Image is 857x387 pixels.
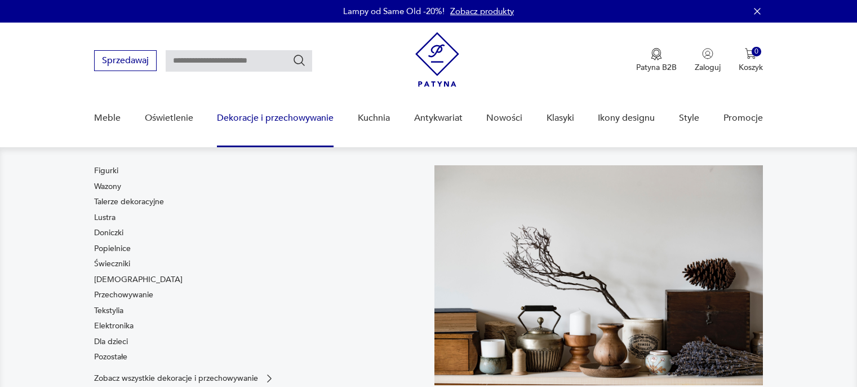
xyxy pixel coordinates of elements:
[434,165,763,385] img: cfa44e985ea346226f89ee8969f25989.jpg
[547,96,574,140] a: Klasyki
[702,48,713,59] img: Ikonka użytkownika
[679,96,699,140] a: Style
[217,96,334,140] a: Dekoracje i przechowywanie
[723,96,763,140] a: Promocje
[145,96,193,140] a: Oświetlenie
[752,47,761,56] div: 0
[739,62,763,73] p: Koszyk
[94,58,157,65] a: Sprzedawaj
[414,96,463,140] a: Antykwariat
[636,48,677,73] a: Ikona medaluPatyna B2B
[292,54,306,67] button: Szukaj
[739,48,763,73] button: 0Koszyk
[94,258,130,270] a: Świeczniki
[94,274,183,285] a: [DEMOGRAPHIC_DATA]
[94,375,258,382] p: Zobacz wszystkie dekoracje i przechowywanie
[695,62,721,73] p: Zaloguj
[450,6,514,17] a: Zobacz produkty
[343,6,445,17] p: Lampy od Same Old -20%!
[94,212,116,223] a: Lustra
[94,336,128,348] a: Dla dzieci
[94,96,121,140] a: Meble
[94,373,275,384] a: Zobacz wszystkie dekoracje i przechowywanie
[358,96,390,140] a: Kuchnia
[636,62,677,73] p: Patyna B2B
[94,181,121,192] a: Wazony
[745,48,756,59] img: Ikona koszyka
[651,48,662,60] img: Ikona medalu
[486,96,522,140] a: Nowości
[695,48,721,73] button: Zaloguj
[94,289,153,301] a: Przechowywanie
[636,48,677,73] button: Patyna B2B
[94,320,134,332] a: Elektronika
[94,351,127,363] a: Pozostałe
[415,32,459,87] img: Patyna - sklep z meblami i dekoracjami vintage
[94,243,131,254] a: Popielnice
[94,196,164,208] a: Talerze dekoracyjne
[94,165,118,177] a: Figurki
[598,96,655,140] a: Ikony designu
[94,305,123,316] a: Tekstylia
[94,227,123,239] a: Doniczki
[94,50,157,71] button: Sprzedawaj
